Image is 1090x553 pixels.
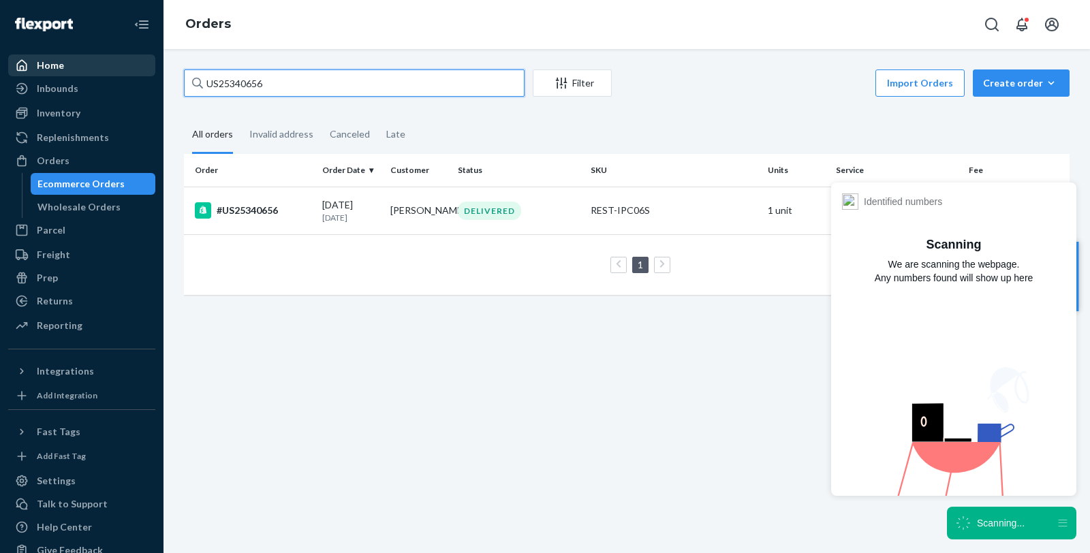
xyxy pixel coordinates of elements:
a: Inbounds [8,78,155,99]
div: #US25340656 [195,202,311,219]
button: Open Search Box [978,11,1006,38]
div: DELIVERED [458,202,521,220]
td: 1 unit [762,187,830,234]
button: Import Orders [875,69,965,97]
a: Add Fast Tag [8,448,155,464]
button: Close Navigation [128,11,155,38]
ol: breadcrumbs [174,5,242,44]
a: Returns [8,290,155,312]
div: Talk to Support [37,497,108,511]
button: Integrations [8,360,155,382]
div: Replenishments [37,131,109,144]
div: Late [386,116,405,152]
div: Reporting [37,319,82,332]
th: Service [830,154,963,187]
div: REST-IPC06S [591,204,757,217]
div: Freight [37,248,70,262]
a: Page 1 is your current page [635,259,646,270]
a: Home [8,54,155,76]
div: Prep [37,271,58,285]
p: [DATE] [322,212,379,223]
div: Customer [390,164,448,176]
a: Replenishments [8,127,155,148]
button: Open notifications [1008,11,1035,38]
div: Settings [37,474,76,488]
th: Units [762,154,830,187]
button: Create order [973,69,1070,97]
div: Create order [983,76,1059,90]
a: Wholesale Orders [31,196,156,218]
a: Inventory [8,102,155,124]
button: Open account menu [1038,11,1065,38]
a: Reporting [8,315,155,336]
th: Order Date [317,154,385,187]
div: Home [37,59,64,72]
th: Status [452,154,585,187]
a: Ecommerce Orders [31,173,156,195]
a: Freight [8,244,155,266]
div: Help Center [37,520,92,534]
div: Inbounds [37,82,78,95]
td: [PERSON_NAME] [385,187,453,234]
div: Integrations [37,364,94,378]
a: Parcel [8,219,155,241]
div: Returns [37,294,73,308]
div: Add Integration [37,390,97,401]
button: Fast Tags [8,421,155,443]
div: Orders [37,154,69,168]
div: Filter [533,76,611,90]
div: Wholesale Orders [37,200,121,214]
a: Settings [8,470,155,492]
div: Invalid address [249,116,313,152]
div: Inventory [37,106,80,120]
img: Flexport logo [15,18,73,31]
th: Order [184,154,317,187]
a: Help Center [8,516,155,538]
div: All orders [192,116,233,154]
div: Canceled [330,116,370,152]
div: Fast Tags [37,425,80,439]
th: SKU [585,154,762,187]
div: Add Fast Tag [37,450,86,462]
a: Add Integration [8,388,155,404]
a: Orders [8,150,155,172]
div: [DATE] [322,198,379,223]
input: Search orders [184,69,525,97]
div: Parcel [37,223,65,237]
a: Prep [8,267,155,289]
div: Ecommerce Orders [37,177,125,191]
button: Filter [533,69,612,97]
a: Talk to Support [8,493,155,515]
th: Fee [963,154,1070,187]
a: Orders [185,16,231,31]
